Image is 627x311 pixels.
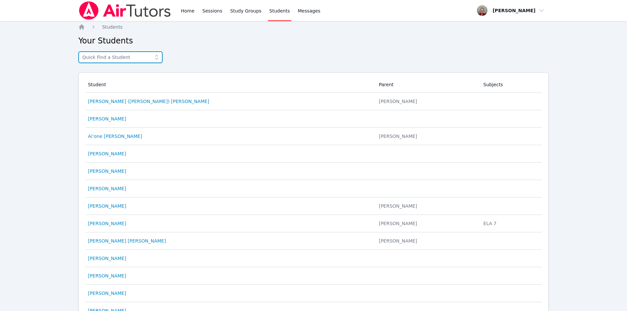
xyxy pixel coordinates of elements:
[480,77,542,93] th: Subjects
[85,215,542,232] tr: [PERSON_NAME] [PERSON_NAME]ELA 7
[85,285,542,302] tr: [PERSON_NAME]
[379,238,476,244] div: [PERSON_NAME]
[78,1,171,20] img: Air Tutors
[85,110,542,128] tr: [PERSON_NAME]
[85,250,542,267] tr: [PERSON_NAME]
[88,290,126,297] a: [PERSON_NAME]
[85,145,542,163] tr: [PERSON_NAME]
[88,98,209,105] a: [PERSON_NAME] ([PERSON_NAME]) [PERSON_NAME]
[88,116,126,122] a: [PERSON_NAME]
[375,77,480,93] th: Parent
[88,185,126,192] a: [PERSON_NAME]
[88,168,126,174] a: [PERSON_NAME]
[88,150,126,157] a: [PERSON_NAME]
[298,8,321,14] span: Messages
[85,163,542,180] tr: [PERSON_NAME]
[85,267,542,285] tr: [PERSON_NAME]
[85,93,542,110] tr: [PERSON_NAME] ([PERSON_NAME]) [PERSON_NAME] [PERSON_NAME]
[102,24,122,30] a: Students
[85,197,542,215] tr: [PERSON_NAME] [PERSON_NAME]
[88,238,166,244] a: [PERSON_NAME] [PERSON_NAME]
[88,220,126,227] a: [PERSON_NAME]
[78,51,163,63] input: Quick Find a Student
[483,220,538,227] li: ELA 7
[379,220,476,227] div: [PERSON_NAME]
[379,133,476,140] div: [PERSON_NAME]
[88,133,142,140] a: Ai’one [PERSON_NAME]
[88,203,126,209] a: [PERSON_NAME]
[78,36,549,46] h2: Your Students
[379,203,476,209] div: [PERSON_NAME]
[78,24,549,30] nav: Breadcrumb
[85,180,542,197] tr: [PERSON_NAME]
[85,77,375,93] th: Student
[88,272,126,279] a: [PERSON_NAME]
[85,232,542,250] tr: [PERSON_NAME] [PERSON_NAME] [PERSON_NAME]
[88,255,126,262] a: [PERSON_NAME]
[85,128,542,145] tr: Ai’one [PERSON_NAME] [PERSON_NAME]
[379,98,476,105] div: [PERSON_NAME]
